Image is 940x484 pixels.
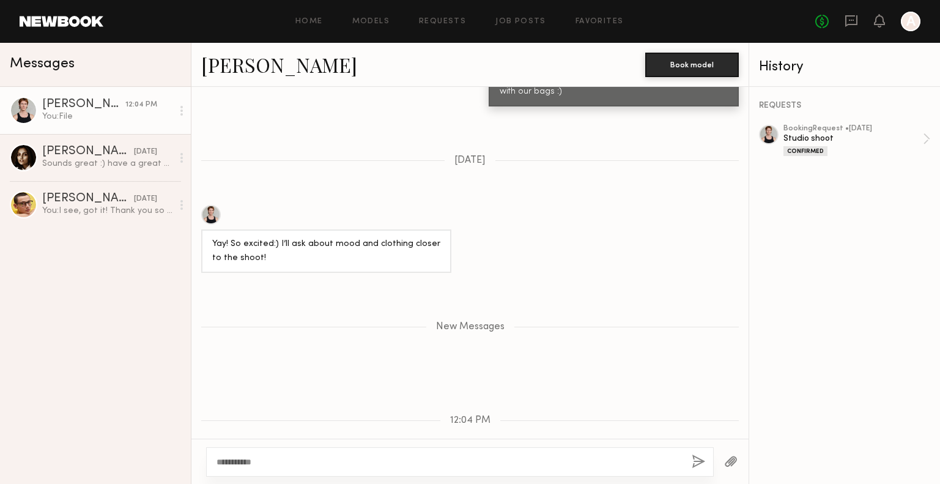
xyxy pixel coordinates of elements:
[783,146,827,156] div: Confirmed
[42,158,172,169] div: Sounds great :) have a great weekend!
[42,193,134,205] div: [PERSON_NAME]
[125,99,157,111] div: 12:04 PM
[42,146,134,158] div: [PERSON_NAME]
[450,415,490,426] span: 12:04 PM
[436,322,505,332] span: New Messages
[783,133,923,144] div: Studio shoot
[134,193,157,205] div: [DATE]
[212,237,440,266] div: Yay! So excited:) I’ll ask about mood and clothing closer to the shoot!
[201,51,357,78] a: [PERSON_NAME]
[42,111,172,122] div: You: File
[42,99,125,111] div: [PERSON_NAME]
[295,18,323,26] a: Home
[645,59,739,69] a: Book model
[783,125,923,133] div: booking Request • [DATE]
[759,60,930,74] div: History
[575,18,624,26] a: Favorites
[759,102,930,110] div: REQUESTS
[645,53,739,77] button: Book model
[352,18,390,26] a: Models
[901,12,920,31] a: A
[419,18,466,26] a: Requests
[783,125,930,156] a: bookingRequest •[DATE]Studio shootConfirmed
[495,18,546,26] a: Job Posts
[134,146,157,158] div: [DATE]
[454,155,486,166] span: [DATE]
[10,57,75,71] span: Messages
[42,205,172,217] div: You: I see, got it! Thank you so much for letting me know :)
